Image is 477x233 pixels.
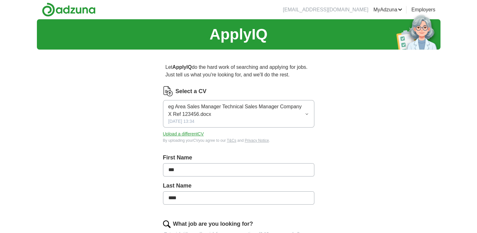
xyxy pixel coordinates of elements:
p: Let do the hard work of searching and applying for jobs. Just tell us what you're looking for, an... [163,61,314,81]
a: MyAdzuna [373,6,402,14]
span: [DATE] 13:34 [168,118,195,125]
button: Upload a differentCV [163,131,204,137]
a: T&Cs [227,138,236,143]
img: CV Icon [163,86,173,96]
label: What job are you looking for? [173,220,253,228]
label: First Name [163,153,314,162]
img: search.png [163,220,171,228]
a: Employers [411,6,435,14]
span: eg Area Sales Manager Technical Sales Manager Company X Ref 123456.docx [168,103,305,118]
label: Last Name [163,182,314,190]
label: Select a CV [176,87,207,96]
button: eg Area Sales Manager Technical Sales Manager Company X Ref 123456.docx[DATE] 13:34 [163,100,314,128]
img: Adzuna logo [42,3,96,17]
div: By uploading your CV you agree to our and . [163,138,314,143]
h1: ApplyIQ [209,23,267,46]
strong: ApplyIQ [172,64,192,70]
a: Privacy Notice [245,138,269,143]
li: [EMAIL_ADDRESS][DOMAIN_NAME] [283,6,368,14]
